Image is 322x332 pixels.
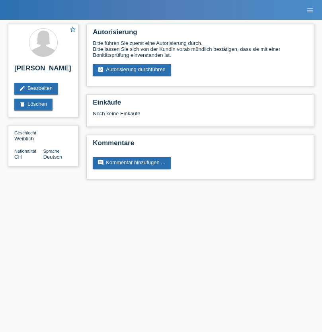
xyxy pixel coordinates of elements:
[69,26,76,34] a: star_border
[302,8,318,12] a: menu
[19,85,25,91] i: edit
[93,111,308,122] div: Noch keine Einkäufe
[14,154,22,160] span: Schweiz
[93,40,308,58] div: Bitte führen Sie zuerst eine Autorisierung durch. Bitte lassen Sie sich von der Kundin vorab münd...
[14,99,53,111] a: deleteLöschen
[93,99,308,111] h2: Einkäufe
[19,101,25,107] i: delete
[306,6,314,14] i: menu
[93,139,308,151] h2: Kommentare
[93,28,308,40] h2: Autorisierung
[98,66,104,73] i: assignment_turned_in
[14,83,58,95] a: editBearbeiten
[98,159,104,166] i: comment
[14,130,43,142] div: Weiblich
[69,26,76,33] i: star_border
[14,64,72,76] h2: [PERSON_NAME]
[93,157,171,169] a: commentKommentar hinzufügen ...
[14,130,36,135] span: Geschlecht
[14,149,36,153] span: Nationalität
[43,154,62,160] span: Deutsch
[43,149,60,153] span: Sprache
[93,64,171,76] a: assignment_turned_inAutorisierung durchführen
